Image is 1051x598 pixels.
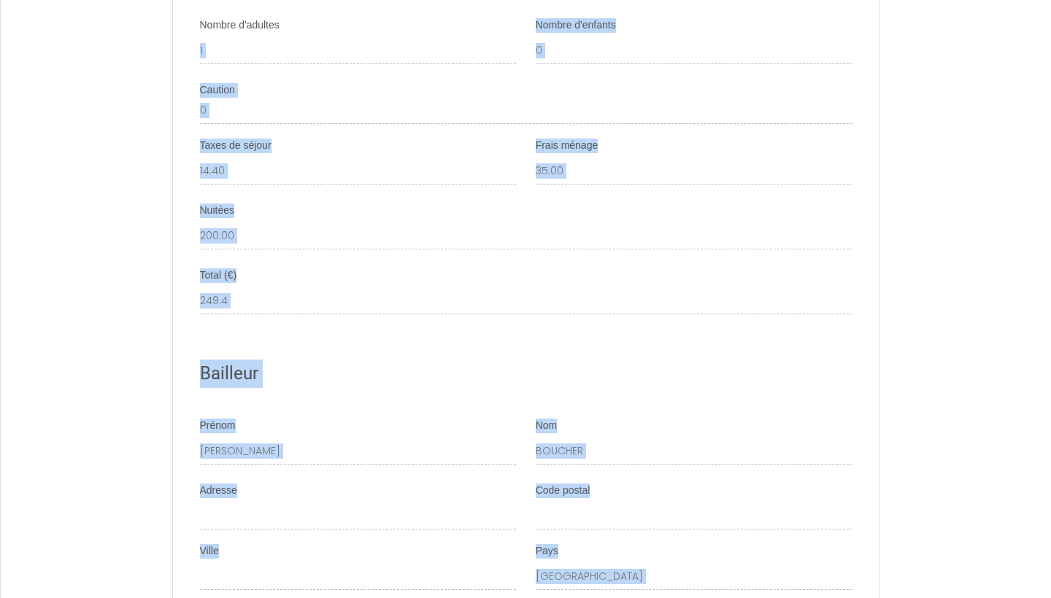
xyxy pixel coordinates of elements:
[536,18,616,33] label: Nombre d'enfants
[536,484,590,498] label: Code postal
[200,360,852,388] h2: Bailleur
[536,139,598,153] label: Frais ménage
[200,268,237,283] label: Total (€)
[200,484,237,498] label: Adresse
[200,203,234,218] label: Nuitées
[200,18,280,33] label: Nombre d'adultes
[200,544,219,559] label: Ville
[200,83,852,98] div: Caution
[536,419,558,433] label: Nom
[200,139,272,153] label: Taxes de séjour
[536,544,558,559] label: Pays
[200,419,236,433] label: Prénom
